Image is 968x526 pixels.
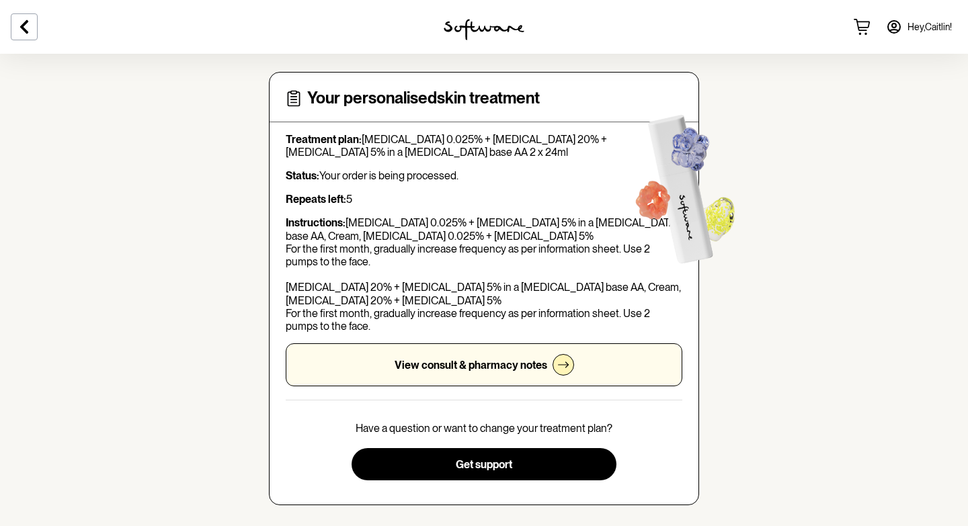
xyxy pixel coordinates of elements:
[352,448,616,480] button: Get support
[395,359,547,371] p: View consult & pharmacy notes
[307,89,540,108] h4: Your personalised skin treatment
[444,19,524,40] img: software logo
[286,169,319,182] strong: Status:
[286,216,346,229] strong: Instructions:
[456,458,512,471] span: Get support
[286,193,682,206] p: 5
[286,133,362,146] strong: Treatment plan:
[286,133,682,159] p: [MEDICAL_DATA] 0.025% + [MEDICAL_DATA] 20% + [MEDICAL_DATA] 5% in a [MEDICAL_DATA] base AA 2 x 24ml
[878,11,960,43] a: Hey,Caitlin!
[908,21,952,33] span: Hey, Caitlin !
[286,193,346,206] strong: Repeats left:
[607,88,758,281] img: Software treatment bottle
[356,422,612,435] p: Have a question or want to change your treatment plan?
[286,216,682,333] p: [MEDICAL_DATA] 0.025% + [MEDICAL_DATA] 5% in a [MEDICAL_DATA] base AA, Cream, [MEDICAL_DATA] 0.02...
[286,169,682,182] p: Your order is being processed.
